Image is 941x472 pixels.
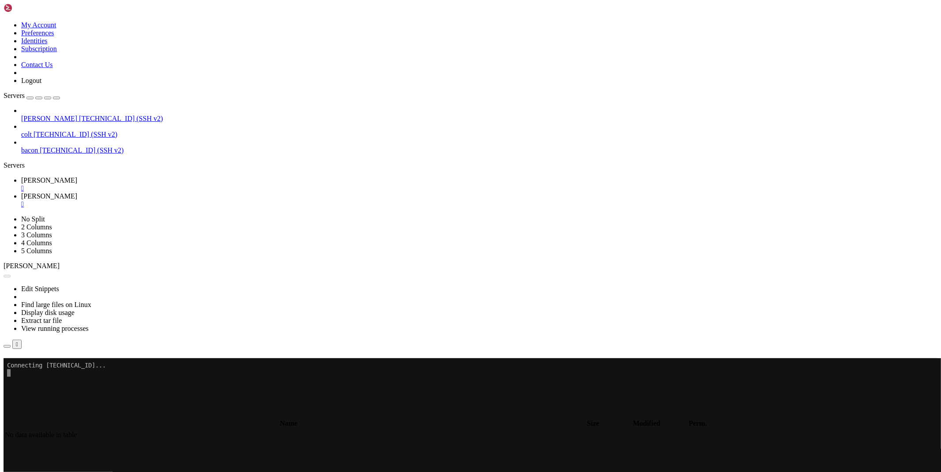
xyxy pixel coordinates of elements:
[21,215,45,223] a: No Split
[21,45,57,52] a: Subscription
[21,123,937,139] li: colt [TECHNICAL_ID] (SSH v2)
[574,419,612,428] th: Size: activate to sort column ascending
[21,239,52,247] a: 4 Columns
[21,139,937,154] li: bacon [TECHNICAL_ID] (SSH v2)
[21,247,52,255] a: 5 Columns
[681,419,715,428] th: Perm.: activate to sort column ascending
[4,419,573,428] th: Name: activate to sort column descending
[21,223,52,231] a: 2 Columns
[21,37,48,45] a: Identities
[21,301,91,308] a: Find large files on Linux
[21,285,59,292] a: Edit Snippets
[21,192,77,200] span: [PERSON_NAME]
[40,146,124,154] span: [TECHNICAL_ID] (SSH v2)
[21,146,38,154] span: bacon
[4,92,25,99] span: Servers
[12,340,22,349] button: 
[21,115,937,123] a: [PERSON_NAME] [TECHNICAL_ID] (SSH v2)
[21,131,32,138] span: colt
[21,77,41,84] a: Logout
[16,341,18,348] div: 
[21,200,937,208] a: 
[21,146,937,154] a: bacon [TECHNICAL_ID] (SSH v2)
[21,184,937,192] a: 
[4,4,54,12] img: Shellngn
[21,61,53,68] a: Contact Us
[4,92,60,99] a: Servers
[21,21,56,29] a: My Account
[79,115,163,122] span: [TECHNICAL_ID] (SSH v2)
[21,231,52,239] a: 3 Columns
[4,431,699,439] td: No data available in table
[4,161,937,169] div: Servers
[21,131,937,139] a: colt [TECHNICAL_ID] (SSH v2)
[4,11,7,19] div: (0, 1)
[21,309,75,316] a: Display disk usage
[21,176,937,192] a: maus
[4,262,60,270] span: [PERSON_NAME]
[4,4,826,11] x-row: Connecting [TECHNICAL_ID]...
[613,419,680,428] th: Modified: activate to sort column ascending
[34,131,117,138] span: [TECHNICAL_ID] (SSH v2)
[21,107,937,123] li: [PERSON_NAME] [TECHNICAL_ID] (SSH v2)
[21,325,89,332] a: View running processes
[21,317,62,324] a: Extract tar file
[21,176,77,184] span: [PERSON_NAME]
[21,192,937,208] a: maus
[21,29,54,37] a: Preferences
[21,115,77,122] span: [PERSON_NAME]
